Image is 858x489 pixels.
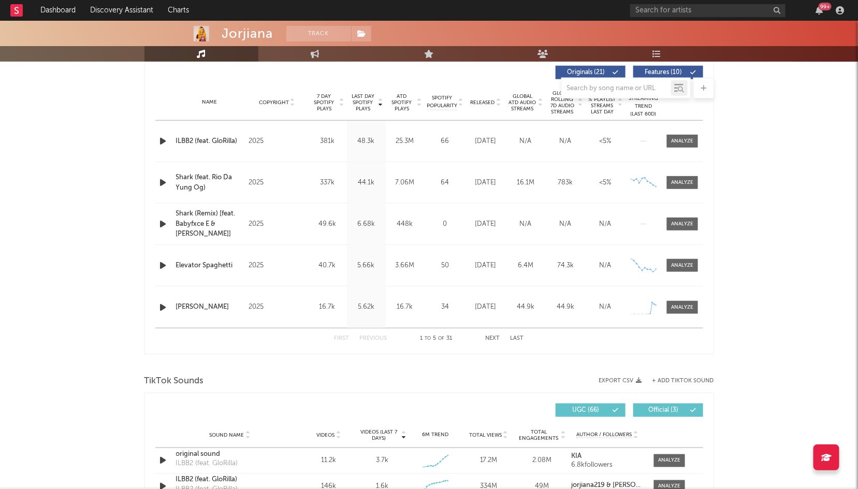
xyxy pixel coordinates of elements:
[471,99,495,106] span: Released
[588,261,623,271] div: N/A
[518,429,560,441] span: Total Engagements
[350,261,383,271] div: 5.66k
[176,302,244,312] div: [PERSON_NAME]
[599,378,642,384] button: Export CSV
[508,178,543,188] div: 16.1M
[556,404,626,417] button: UGC(66)
[388,302,422,312] div: 16.7k
[640,407,688,413] span: Official ( 3 )
[548,90,577,115] span: Global Rolling 7D Audio Streams
[305,456,353,466] div: 11.2k
[588,136,623,147] div: <5%
[176,172,244,193] a: Shark (feat. Rio Da Yung Og)
[259,99,289,106] span: Copyright
[360,336,387,341] button: Previous
[222,26,273,41] div: Jorjiana
[427,302,463,312] div: 34
[350,93,377,112] span: Last Day Spotify Plays
[469,178,503,188] div: [DATE]
[311,136,344,147] div: 381k
[176,475,284,485] a: ILBB2 (feat. GloRilla)
[249,177,305,189] div: 2025
[508,261,543,271] div: 6.4M
[439,336,445,341] span: of
[427,136,463,147] div: 66
[427,94,457,110] span: Spotify Popularity
[469,261,503,271] div: [DATE]
[633,66,703,79] button: Features(10)
[588,90,617,115] span: Estimated % Playlist Streams Last Day
[556,66,626,79] button: Originals(21)
[411,431,459,439] div: 6M Trend
[249,218,305,231] div: 2025
[249,260,305,272] div: 2025
[388,136,422,147] div: 25.3M
[588,178,623,188] div: <5%
[350,219,383,229] div: 6.68k
[576,432,632,438] span: Author / Followers
[249,135,305,148] div: 2025
[311,302,344,312] div: 16.7k
[427,261,463,271] div: 50
[176,449,284,459] a: original sound
[518,456,566,466] div: 2.08M
[642,378,714,384] button: + Add TikTok Sound
[508,93,537,112] span: Global ATD Audio Streams
[388,261,422,271] div: 3.66M
[469,432,502,438] span: Total Views
[286,26,351,41] button: Track
[388,93,416,112] span: ATD Spotify Plays
[562,84,671,93] input: Search by song name or URL
[588,302,623,312] div: N/A
[508,302,543,312] div: 44.9k
[562,69,610,76] span: Originals ( 21 )
[819,3,832,10] div: 99 +
[176,98,244,106] div: Name
[335,336,350,341] button: First
[571,453,581,459] strong: KIA
[469,219,503,229] div: [DATE]
[464,456,513,466] div: 17.2M
[388,219,422,229] div: 448k
[640,69,688,76] span: Features ( 10 )
[816,6,823,15] button: 99+
[176,209,244,239] a: Shark (Remix) [feat. Babyfxce E & [PERSON_NAME]]
[249,301,305,313] div: 2025
[633,404,703,417] button: Official(3)
[176,261,244,271] a: Elevator Spaghetti
[425,336,431,341] span: to
[427,178,463,188] div: 64
[511,336,524,341] button: Last
[358,429,400,441] span: Videos (last 7 days)
[350,302,383,312] div: 5.62k
[588,219,623,229] div: N/A
[469,302,503,312] div: [DATE]
[571,453,643,460] a: KIA
[486,336,500,341] button: Next
[311,219,344,229] div: 49.6k
[427,219,463,229] div: 0
[350,178,383,188] div: 44.1k
[311,93,338,112] span: 7 Day Spotify Plays
[176,459,238,469] div: ILBB2 (feat. GloRilla)
[630,4,786,17] input: Search for artists
[388,178,422,188] div: 7.06M
[210,432,244,438] span: Sound Name
[311,178,344,188] div: 337k
[176,136,244,147] a: ILBB2 (feat. GloRilla)
[350,136,383,147] div: 48.3k
[508,136,543,147] div: N/A
[562,407,610,413] span: UGC ( 66 )
[548,219,583,229] div: N/A
[144,375,204,387] span: TikTok Sounds
[508,219,543,229] div: N/A
[548,302,583,312] div: 44.9k
[548,261,583,271] div: 74.3k
[571,482,666,489] strong: jorjiana219 & [PERSON_NAME]
[376,456,388,466] div: 3.7k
